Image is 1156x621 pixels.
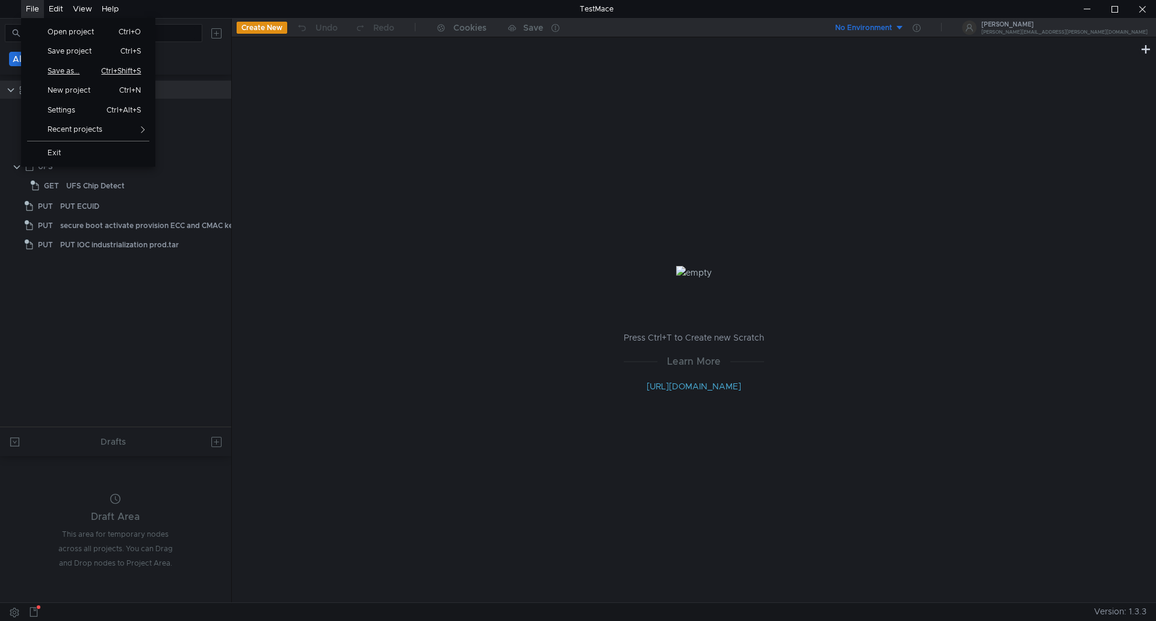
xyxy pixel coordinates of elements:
a: [URL][DOMAIN_NAME] [647,381,741,392]
div: UFS [38,158,53,176]
div: UFS Chip Detect [66,177,125,195]
div: PUT ECUID [60,197,99,215]
div: Drafts [101,434,126,449]
div: [PERSON_NAME] [981,22,1148,28]
button: Redo [346,19,403,37]
button: No Environment [821,18,904,37]
div: Cookies [453,20,486,35]
span: PUT [38,236,53,254]
p: Press Ctrl+T to Create new Scratch [624,330,764,345]
span: GET [44,177,59,195]
button: Create New [237,22,287,34]
div: PUT IOC industrialization prod.tar [60,236,179,254]
div: [PERSON_NAME][EMAIL_ADDRESS][PERSON_NAME][DOMAIN_NAME] [981,30,1148,34]
img: empty [676,266,712,279]
button: All [9,52,26,66]
div: Save [523,23,543,32]
div: No Environment [835,22,892,34]
span: Version: 1.3.3 [1094,603,1146,620]
span: PUT [38,197,53,215]
button: Undo [287,19,346,37]
span: Learn More [657,354,730,369]
div: Undo [315,20,338,35]
span: PUT [38,217,53,235]
div: secure boot activate provision ECC and CMAC keys [60,217,241,235]
div: Redo [373,20,394,35]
